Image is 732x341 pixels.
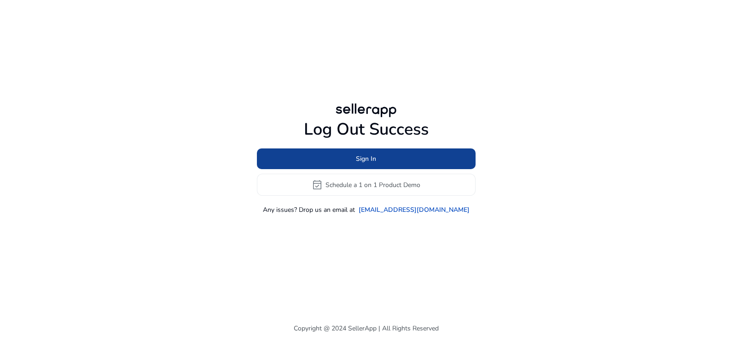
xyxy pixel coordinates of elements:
a: [EMAIL_ADDRESS][DOMAIN_NAME] [359,205,470,215]
button: event_availableSchedule a 1 on 1 Product Demo [257,174,476,196]
span: Sign In [356,154,376,164]
span: event_available [312,179,323,190]
button: Sign In [257,148,476,169]
p: Any issues? Drop us an email at [263,205,355,215]
h1: Log Out Success [257,119,476,139]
